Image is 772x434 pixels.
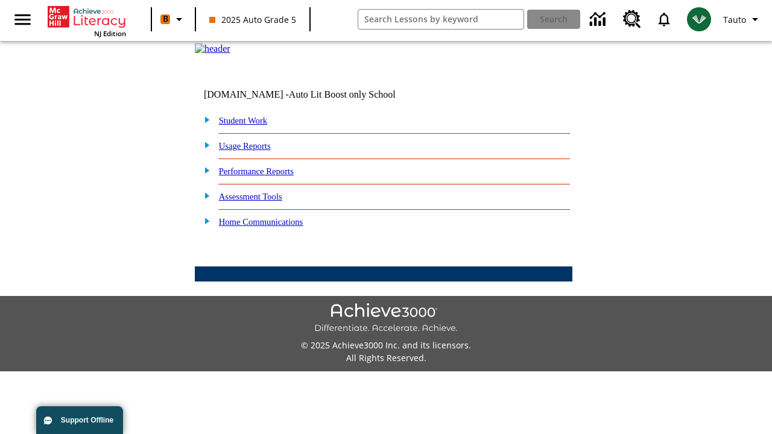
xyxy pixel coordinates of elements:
[195,43,230,54] img: header
[718,8,767,30] button: Profile/Settings
[94,29,126,38] span: NJ Edition
[723,13,746,26] span: Tauto
[289,89,396,99] nobr: Auto Lit Boost only School
[314,303,458,334] img: Achieve3000 Differentiate Accelerate Achieve
[209,13,296,26] span: 2025 Auto Grade 5
[583,3,616,36] a: Data Center
[219,192,282,201] a: Assessment Tools
[36,406,123,434] button: Support Offline
[680,4,718,35] button: Select a new avatar
[648,4,680,35] a: Notifications
[219,116,267,125] a: Student Work
[219,141,271,151] a: Usage Reports
[198,190,210,201] img: plus.gif
[156,8,191,30] button: Boost Class color is orange. Change class color
[198,215,210,226] img: plus.gif
[198,165,210,175] img: plus.gif
[358,10,524,29] input: search field
[219,217,303,227] a: Home Communications
[198,139,210,150] img: plus.gif
[204,89,426,100] td: [DOMAIN_NAME] -
[61,416,113,424] span: Support Offline
[163,11,168,27] span: B
[616,3,648,36] a: Resource Center, Will open in new tab
[687,7,711,31] img: avatar image
[198,114,210,125] img: plus.gif
[48,4,126,38] div: Home
[5,2,40,37] button: Open side menu
[219,166,294,176] a: Performance Reports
